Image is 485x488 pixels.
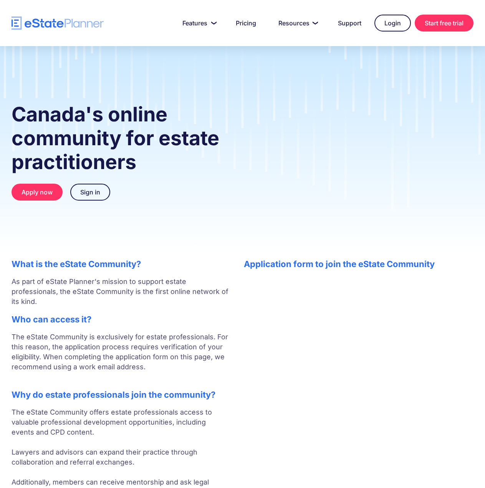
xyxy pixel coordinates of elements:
[12,332,228,382] p: The eState Community is exclusively for estate professionals. For this reason, the application pr...
[12,17,104,30] a: home
[12,184,63,201] a: Apply now
[12,102,219,174] strong: Canada's online community for estate practitioners
[12,390,228,400] h2: Why do estate professionals join the community?
[173,15,223,31] a: Features
[70,184,110,201] a: Sign in
[227,15,265,31] a: Pricing
[244,259,473,269] h2: Application form to join the eState Community
[269,15,325,31] a: Resources
[244,277,473,334] iframe: Form 0
[374,15,411,32] a: Login
[12,259,228,269] h2: What is the eState Community?
[415,15,473,32] a: Start free trial
[12,277,228,307] p: As part of eState Planner's mission to support estate professionals, the eState Community is the ...
[329,15,371,31] a: Support
[12,314,228,324] h2: Who can access it?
